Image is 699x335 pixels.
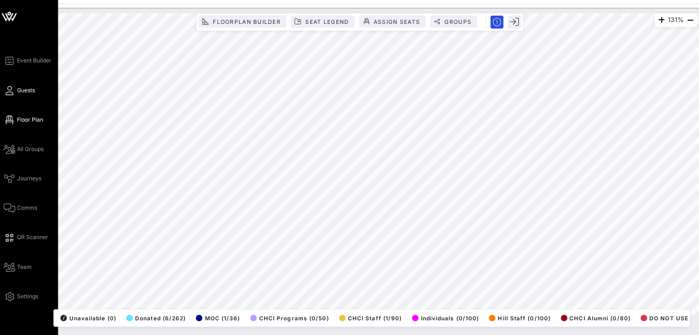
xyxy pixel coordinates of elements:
span: CHCI Staff (1/90) [340,314,403,321]
span: CHCI Alumni (0/80) [561,314,631,321]
span: Team [19,262,34,270]
div: 131% [654,13,697,27]
span: Donated (6/262) [128,314,187,321]
button: CHCI Staff (1/90) [337,311,403,324]
span: Floorplan Builder [214,18,282,25]
button: Donated (6/262) [125,311,187,324]
span: Hill Staff (0/100) [489,314,551,321]
button: Floorplan Builder [200,16,287,28]
a: Settings [6,290,40,301]
span: Settings [19,291,40,300]
button: Hill Staff (0/100) [487,311,551,324]
span: Guests [19,86,37,94]
a: Team [6,261,34,272]
span: Individuals (0/100) [413,314,479,321]
span: Floor Plan [19,115,45,123]
span: Event Builder [19,56,53,65]
button: Individuals (0/100) [410,311,479,324]
a: QR Scanner [6,231,50,242]
span: Assign Seats [374,18,421,25]
span: CHCI Programs (0/50) [251,314,330,321]
button: Seat Legend [292,16,355,28]
span: All Groups [19,145,45,153]
span: QR Scanner [19,233,50,241]
span: MOC (1/36) [197,314,241,321]
a: Journeys [6,173,43,184]
button: Groups [431,16,477,28]
span: Journeys [19,174,43,182]
a: Comms [6,202,39,213]
button: Assign Seats [360,16,426,28]
button: /Unavailable (0) [59,311,118,324]
div: / [62,314,68,320]
a: Guests [6,84,37,95]
span: Groups [444,18,472,25]
span: Seat Legend [306,18,350,25]
a: Floor Plan [6,114,45,125]
span: Comms [19,203,39,212]
button: CHCI Alumni (0/80) [558,311,631,324]
span: Unavailable (0) [62,314,118,321]
button: MOC (1/36) [194,311,241,324]
a: All Groups [6,143,45,154]
button: CHCI Programs (0/50) [249,311,330,324]
a: Event Builder [6,55,53,66]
